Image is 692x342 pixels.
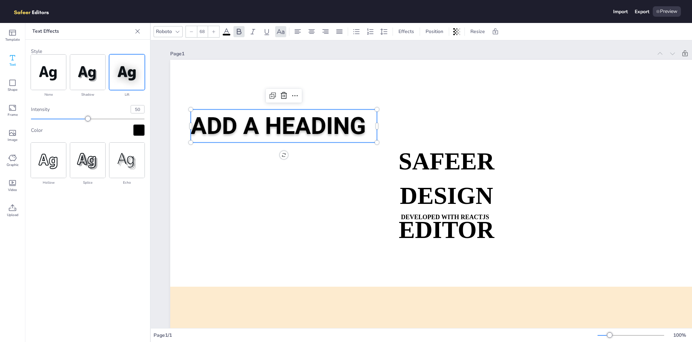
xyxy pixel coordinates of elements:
span: Resize [469,28,486,35]
img: Text Effect [70,143,105,178]
img: Text Effect [70,55,105,90]
span: Frame [8,112,18,118]
div: lift [109,91,145,98]
div: echo [109,179,145,186]
div: intensity [31,106,125,113]
img: Text Effect [31,55,66,90]
img: logo.png [11,6,59,17]
div: hollow [31,179,66,186]
div: shadow [70,91,105,98]
strong: DESIGN EDITOR [399,182,494,243]
div: none [31,91,66,98]
div: splice [70,179,105,186]
strong: DEVELOPED WITH REACTJS [401,214,489,221]
span: Position [424,28,445,35]
div: Export [635,8,649,15]
p: Text Effects [32,23,132,40]
div: 100 % [671,332,688,339]
span: Text [9,62,16,67]
span: Graphic [7,162,19,168]
div: Page 1 / 1 [154,332,598,339]
span: Shape [8,87,17,93]
img: Text Effect [31,143,66,178]
span: Upload [7,212,18,218]
span: Image [8,137,17,143]
div: Preview [653,6,681,17]
div: Import [613,8,628,15]
div: Roboto [155,27,173,36]
div: Color [31,127,133,134]
img: Text Effect [109,55,145,90]
img: Text Effect [109,143,145,178]
p: Style [31,48,145,55]
span: Effects [397,28,415,35]
span: Video [8,187,17,193]
div: Page 1 [170,50,652,57]
span: Add a heading [191,112,366,140]
span: Template [5,37,20,42]
strong: SAFEER [398,148,494,175]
